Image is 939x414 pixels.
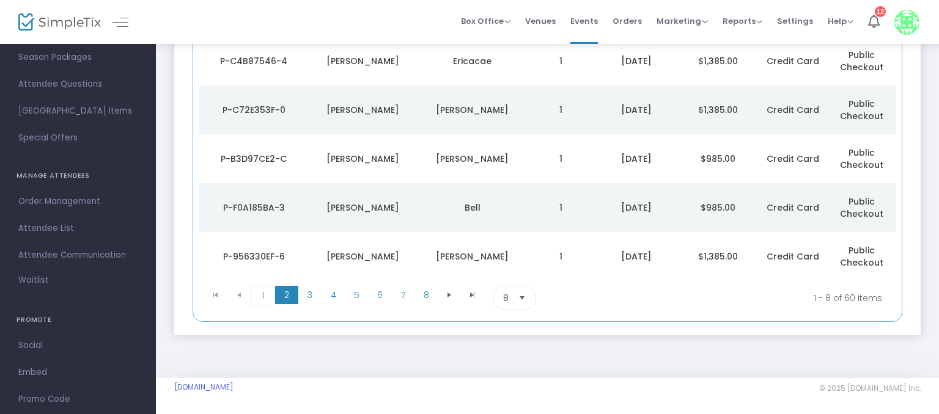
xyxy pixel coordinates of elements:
span: Public Checkout [840,244,883,269]
span: Events [570,5,598,37]
td: $1,385.00 [677,85,759,134]
div: Bethany [312,202,415,214]
span: Page 4 [322,286,345,304]
span: Page 1 [251,286,275,305]
span: 8 [503,292,509,304]
span: Social [18,338,138,354]
td: $1,385.00 [677,37,759,85]
span: Venues [525,5,556,37]
span: Attendee Questions [18,76,138,92]
div: McHugh [421,104,524,116]
div: Morgan [312,104,415,116]
td: 1 [527,232,595,281]
span: [GEOGRAPHIC_DATA] Items [18,103,138,119]
span: Go to the last page [461,286,484,304]
td: 1 [527,85,595,134]
span: Page 3 [298,286,322,304]
td: 1 [527,134,595,183]
div: Sabrina [312,250,415,263]
td: 1 [527,183,595,232]
span: Page 7 [391,286,414,304]
td: $985.00 [677,134,759,183]
span: Attendee Communication [18,247,138,263]
span: Promo Code [18,391,138,407]
span: Embed [18,365,138,380]
div: Heather [312,55,415,67]
td: $1,385.00 [677,232,759,281]
div: 2/26/2025 [598,55,674,67]
div: Bell [421,202,524,214]
span: Marketing [657,15,708,27]
span: Credit Card [767,153,819,165]
span: Public Checkout [840,98,883,122]
div: P-C4B87546-4 [202,55,306,67]
h4: MANAGE ATTENDEES [17,164,139,188]
td: 1 [527,37,595,85]
span: Go to the next page [444,290,454,300]
div: Herrmann [421,250,524,263]
span: Page 6 [368,286,391,304]
span: Credit Card [767,55,819,67]
span: Go to the next page [438,286,461,304]
span: Public Checkout [840,195,883,220]
span: Box Office [461,15,510,27]
div: P-B3D97CE2-C [202,153,306,165]
span: Help [828,15,853,27]
div: 2/26/2025 [598,104,674,116]
div: P-956330EF-6 [202,250,306,263]
span: Season Packages [18,49,138,65]
div: Ericacae [421,55,524,67]
div: Angelyn [312,153,415,165]
span: Go to the last page [468,290,477,300]
span: Special Offers [18,130,138,146]
span: Settings [777,5,813,37]
span: Credit Card [767,250,819,263]
span: Reports [723,15,762,27]
span: Public Checkout [840,147,883,171]
h4: PROMOTE [17,308,139,332]
span: Attendee List [18,220,138,236]
span: Waitlist [18,274,49,286]
a: [DOMAIN_NAME] [174,382,234,392]
span: Orders [613,5,642,37]
span: Page 8 [414,286,438,304]
div: 12 [875,6,886,17]
div: P-F0A185BA-3 [202,202,306,214]
div: P-C72E353F-0 [202,104,306,116]
div: 2/24/2025 [598,153,674,165]
span: Credit Card [767,202,819,214]
div: 2/12/2025 [598,250,674,263]
span: Page 5 [345,286,368,304]
button: Select [514,286,531,310]
span: Credit Card [767,104,819,116]
td: $985.00 [677,183,759,232]
span: Public Checkout [840,49,883,73]
div: 2/13/2025 [598,202,674,214]
span: Order Management [18,194,138,209]
span: Page 2 [275,286,298,304]
div: Knab [421,153,524,165]
span: © 2025 [DOMAIN_NAME] Inc. [819,383,921,393]
kendo-pager-info: 1 - 8 of 60 items [657,286,882,310]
